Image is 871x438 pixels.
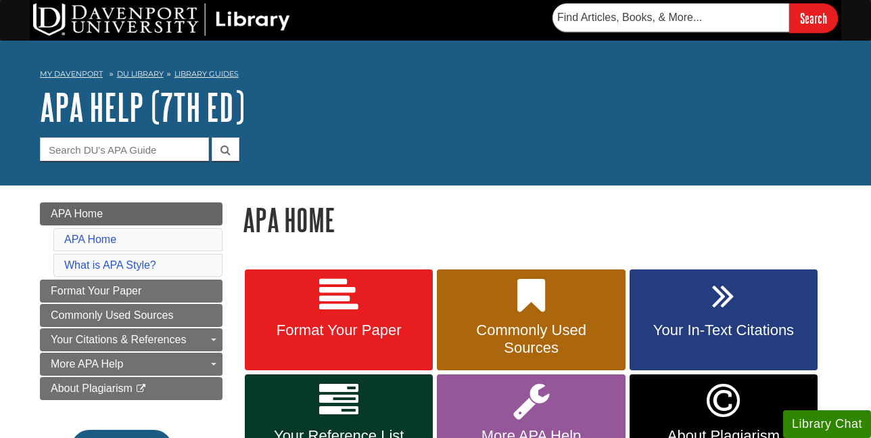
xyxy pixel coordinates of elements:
a: Commonly Used Sources [437,269,625,371]
img: DU Library [33,3,290,36]
a: More APA Help [40,353,222,376]
a: APA Help (7th Ed) [40,86,245,128]
input: Find Articles, Books, & More... [552,3,789,32]
span: Commonly Used Sources [447,322,615,357]
span: Format Your Paper [255,322,423,339]
input: Search DU's APA Guide [40,137,209,161]
span: Format Your Paper [51,285,141,297]
a: APA Home [64,234,116,245]
a: My Davenport [40,68,103,80]
span: Commonly Used Sources [51,309,173,321]
h1: APA Home [243,202,831,237]
a: DU Library [117,69,164,79]
span: About Plagiarism [51,382,133,394]
form: Searches DU Library's articles, books, and more [552,3,838,32]
i: This link opens in a new window [135,385,147,393]
button: Library Chat [783,410,871,438]
a: Format Your Paper [245,269,433,371]
a: APA Home [40,202,222,225]
input: Search [789,3,838,32]
nav: breadcrumb [40,65,831,87]
a: Format Your Paper [40,280,222,303]
a: Library Guides [174,69,239,79]
span: Your Citations & References [51,334,186,345]
span: More APA Help [51,358,123,370]
a: About Plagiarism [40,377,222,400]
span: Your In-Text Citations [640,322,807,339]
a: Your Citations & References [40,328,222,351]
a: What is APA Style? [64,259,156,271]
a: Your In-Text Citations [630,269,818,371]
span: APA Home [51,208,103,219]
a: Commonly Used Sources [40,304,222,327]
